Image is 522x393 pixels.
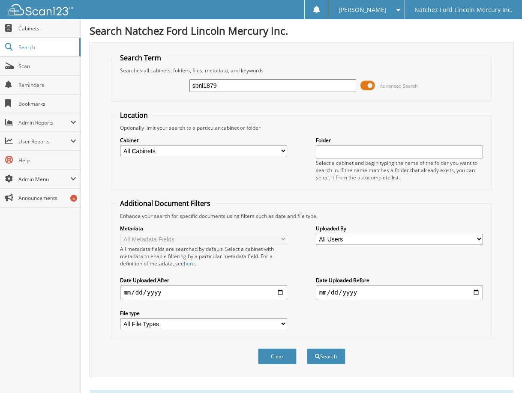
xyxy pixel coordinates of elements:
label: File type [120,310,287,317]
div: All metadata fields are searched by default. Select a cabinet with metadata to enable filtering b... [120,245,287,267]
span: Admin Menu [18,176,70,183]
div: Optionally limit your search to a particular cabinet or folder [116,124,487,131]
div: 5 [70,195,77,202]
h1: Search Natchez Ford Lincoln Mercury Inc. [90,24,513,38]
span: [PERSON_NAME] [339,7,387,12]
span: Advanced Search [380,83,418,89]
legend: Search Term [116,53,165,63]
span: User Reports [18,138,70,145]
span: Search [18,44,75,51]
legend: Location [116,110,152,120]
div: Searches all cabinets, folders, files, metadata, and keywords [116,67,487,74]
span: Announcements [18,194,76,202]
div: Select a cabinet and begin typing the name of the folder you want to search in. If the name match... [316,159,483,181]
a: here [184,260,195,267]
span: Help [18,157,76,164]
legend: Additional Document Filters [116,199,215,208]
button: Search [307,348,345,364]
label: Date Uploaded After [120,277,287,284]
label: Metadata [120,225,287,232]
span: Reminders [18,81,76,89]
label: Folder [316,137,483,144]
label: Cabinet [120,137,287,144]
span: Bookmarks [18,100,76,107]
button: Clear [258,348,297,364]
label: Uploaded By [316,225,483,232]
span: Admin Reports [18,119,70,126]
input: start [120,286,287,299]
span: Cabinets [18,25,76,32]
span: Natchez Ford Lincoln Mercury Inc. [414,7,513,12]
label: Date Uploaded Before [316,277,483,284]
span: Scan [18,63,76,70]
img: scan123-logo-white.svg [9,4,73,15]
div: Enhance your search for specific documents using filters such as date and file type. [116,212,487,220]
input: end [316,286,483,299]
